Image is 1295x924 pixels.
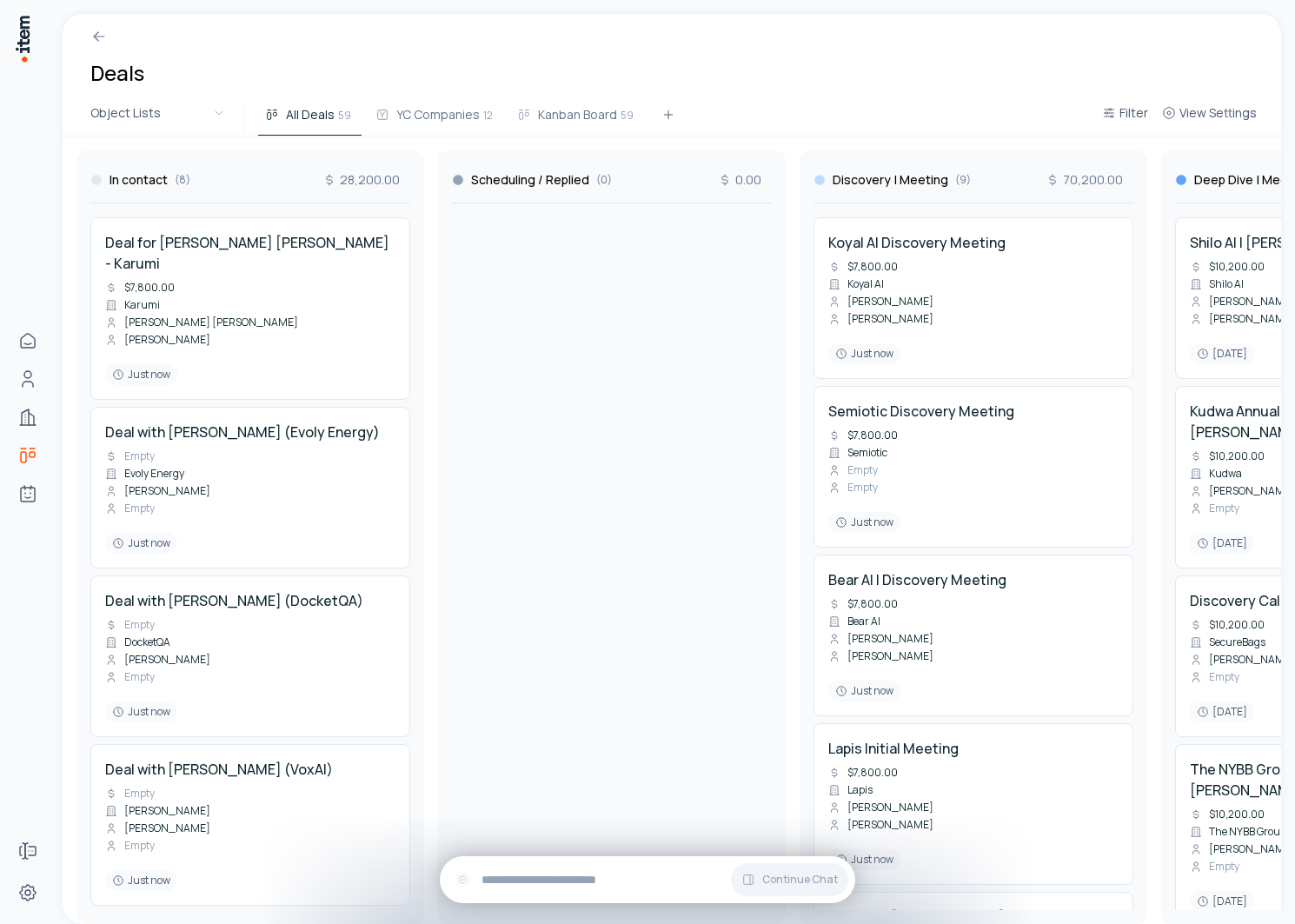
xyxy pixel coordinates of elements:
a: Companies [10,400,45,435]
div: $7,800.00 [828,429,898,442]
div: [PERSON_NAME] [828,312,933,326]
button: All Deals59 [258,104,362,136]
div: SecureBags [1190,635,1265,649]
a: Forms [10,834,45,868]
img: Item Brain Logo [14,14,31,63]
h4: Bear AI | Discovery Meeting [828,569,1006,590]
div: [PERSON_NAME] [1190,653,1295,667]
a: Deal with [PERSON_NAME] (DocketQA)EmptyDocketQA[PERSON_NAME]EmptyJust now [105,590,395,722]
div: Just now [105,701,177,722]
div: Semiotic [828,446,887,460]
span: All Deals [286,106,335,123]
div: Evoly Energy [105,467,184,481]
span: Continue Chat [762,873,838,887]
span: Empty [1209,502,1239,515]
div: Just now [105,364,177,385]
div: [PERSON_NAME] [105,804,210,818]
span: 0.00 [718,171,761,189]
a: Contacts [10,362,45,396]
div: The NYBB Group [1190,825,1286,839]
h3: In contact [110,171,168,189]
a: Semiotic Discovery Meeting$7,800.00SemioticEmptyEmptyJust now [828,401,1119,533]
div: [DATE] [1190,701,1254,722]
div: [PERSON_NAME] [105,484,210,498]
div: Deal with [PERSON_NAME] (Evoly Energy)EmptyEvoly Energy[PERSON_NAME]EmptyJust now [90,407,410,568]
h4: Lapis Initial Meeting [828,738,959,759]
div: [PERSON_NAME] [105,653,210,667]
div: [PERSON_NAME] [1190,295,1295,309]
h4: Deal for [PERSON_NAME] [PERSON_NAME] - Karumi [105,232,395,274]
div: $7,800.00 [828,766,898,780]
div: Just now [105,870,177,891]
span: View Settings [1179,104,1257,122]
a: Deal with [PERSON_NAME] (Evoly Energy)EmptyEvoly Energy[PERSON_NAME]EmptyJust now [105,422,395,554]
span: Empty [124,502,155,515]
div: Bear AI [828,615,880,628]
div: Continue Chat [440,856,855,903]
span: Empty [124,670,155,684]
div: Just now [828,343,900,364]
div: Koyal AI [828,277,884,291]
div: [PERSON_NAME] [828,632,933,646]
span: YC Companies [396,106,480,123]
span: 59 [621,107,634,123]
div: [PERSON_NAME] [828,801,933,814]
span: Empty [124,787,155,801]
span: Empty [847,481,878,495]
span: 28,200.00 [322,171,400,189]
div: Semiotic Discovery Meeting$7,800.00SemioticEmptyEmptyJust now [814,386,1133,548]
a: Agents [10,476,45,511]
span: Empty [847,463,878,477]
div: [PERSON_NAME] [828,818,933,832]
h4: Deal with [PERSON_NAME] (Evoly Energy) [105,422,380,442]
h4: Deal with [PERSON_NAME] (DocketQA) [105,590,363,611]
div: Deal for [PERSON_NAME] [PERSON_NAME] - Karumi$7,800.00Karumi[PERSON_NAME] [PERSON_NAME][PERSON_NA... [90,217,410,400]
div: $10,200.00 [1190,808,1265,821]
div: $7,800.00 [828,260,898,274]
div: Just now [828,512,900,533]
div: [DATE] [1190,343,1254,364]
a: Bear AI | Discovery Meeting$7,800.00Bear AI[PERSON_NAME][PERSON_NAME]Just now [828,569,1119,701]
div: Karumi [105,298,160,312]
span: Filter [1119,104,1148,122]
button: View Settings [1155,103,1264,134]
div: Koyal AI Discovery Meeting$7,800.00Koyal AI[PERSON_NAME][PERSON_NAME]Just now [814,217,1133,379]
div: Shilo AI [1190,277,1244,291]
div: Just now [828,849,900,870]
div: $10,200.00 [1190,260,1265,274]
span: 59 [338,107,351,123]
div: Just now [105,533,177,554]
a: Settings [10,875,45,910]
button: Kanban Board59 [510,104,644,136]
span: Empty [124,839,155,853]
div: [PERSON_NAME] [1190,312,1295,326]
div: [PERSON_NAME] [105,333,210,347]
h4: Deal with [PERSON_NAME] (VoxAI) [105,759,333,780]
span: ( 9 ) [955,173,971,187]
a: Koyal AI Discovery Meeting$7,800.00Koyal AI[PERSON_NAME][PERSON_NAME]Just now [828,232,1119,364]
h4: Semiotic Discovery Meeting [828,401,1014,422]
div: Deal with [PERSON_NAME] (VoxAI)Empty[PERSON_NAME][PERSON_NAME]EmptyJust now [90,744,410,906]
div: [PERSON_NAME] [105,821,210,835]
div: Bear AI | Discovery Meeting$7,800.00Bear AI[PERSON_NAME][PERSON_NAME]Just now [814,555,1133,716]
div: Lapis [828,783,873,797]
a: Lapis Initial Meeting$7,800.00Lapis[PERSON_NAME][PERSON_NAME]Just now [828,738,1119,870]
div: [PERSON_NAME] [PERSON_NAME] [105,316,298,329]
span: Kanban Board [538,106,617,123]
div: $7,800.00 [828,597,898,611]
div: DocketQA [105,635,170,649]
a: Deal with [PERSON_NAME] (VoxAI)Empty[PERSON_NAME][PERSON_NAME]EmptyJust now [105,759,395,891]
div: [DATE] [1190,891,1254,912]
span: 12 [483,107,493,123]
div: [PERSON_NAME] [828,295,933,309]
span: 70,200.00 [1046,171,1123,189]
div: $10,200.00 [1190,618,1265,632]
span: Empty [1209,670,1239,684]
button: Continue Chat [731,863,848,896]
span: ( 8 ) [175,173,190,187]
span: Empty [124,449,155,463]
div: [PERSON_NAME] [828,649,933,663]
div: Kudwa [1190,467,1242,481]
button: YC Companies12 [369,104,503,136]
div: Deal with [PERSON_NAME] (DocketQA)EmptyDocketQA[PERSON_NAME]EmptyJust now [90,575,410,737]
